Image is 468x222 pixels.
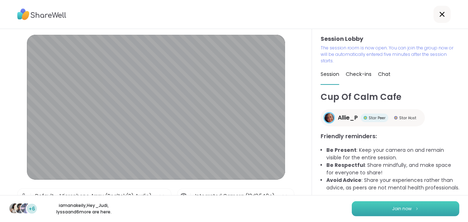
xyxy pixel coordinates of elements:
img: Microphone [20,189,27,203]
img: ShareWell Logo [17,6,66,23]
li: : Share mindfully, and make space for everyone to share! [326,161,459,177]
h3: Session Lobby [321,35,459,43]
div: Integrated Camera (13d3:540a) [195,192,275,200]
h1: Cup Of Calm Cafe [321,91,459,103]
h3: Friendly reminders: [321,132,459,141]
img: Star Peer [364,116,367,120]
img: Allie_P [325,113,334,122]
b: Be Respectful [326,161,365,169]
button: Join now [352,201,459,216]
span: | [30,189,32,203]
span: Session [321,71,339,78]
div: Default - Microphone Array (Realtek(R) Audio) [35,192,152,200]
img: Camera [180,189,187,203]
img: ShareWell Logomark [415,207,419,211]
b: Avoid Advice [326,177,361,184]
span: +6 [29,205,35,213]
p: The session room is now open. You can join the group now or will be automatically entered five mi... [321,45,459,64]
b: Be Present [326,146,356,154]
span: Check-ins [346,71,372,78]
img: lyssa [21,203,31,213]
span: Allie_P [338,114,358,122]
li: : Keep your camera on and remain visible for the entire session. [326,146,459,161]
img: Star Host [394,116,398,120]
p: iamanakeily , Hey_Judi , lyssa and 6 more are here. [44,202,124,215]
span: | [190,189,192,203]
img: Hey_Judi [15,203,25,213]
a: Allie_PAllie_PStar PeerStar PeerStar HostStar Host [321,109,425,126]
span: Chat [378,71,391,78]
span: Star Peer [369,115,386,121]
span: Join now [392,206,412,212]
span: Star Host [399,115,416,121]
img: iamanakeily [9,203,19,213]
li: : Share your experiences rather than advice, as peers are not mental health professionals. [326,177,459,192]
